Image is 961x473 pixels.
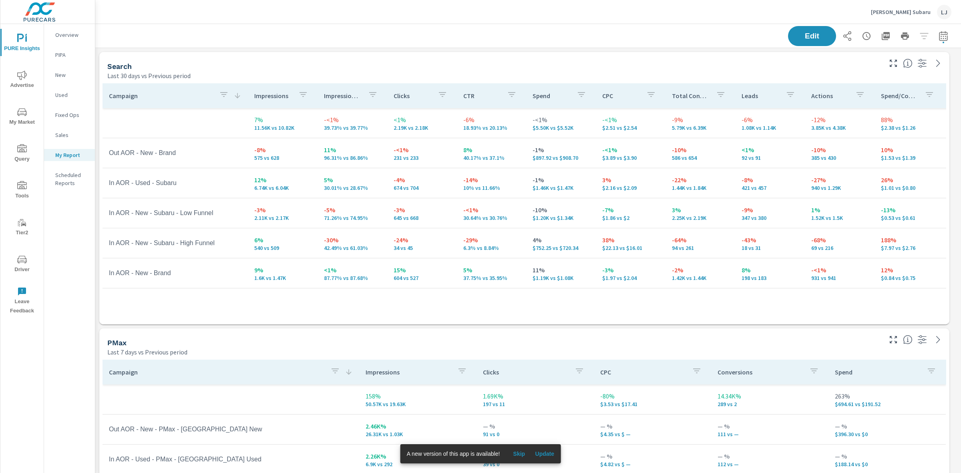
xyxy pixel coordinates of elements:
p: 91 vs 0 [483,431,587,437]
p: $5,500.64 vs $5,519.86 [533,125,589,131]
td: In AOR - New - Subaru - High Funnel [103,233,248,253]
p: -9% [672,115,729,125]
p: -9% [742,205,798,215]
p: 112 vs — [718,461,822,467]
td: Out AOR - New - Brand [103,143,248,163]
p: 26,308 vs 1,027 [366,431,470,437]
p: 96.31% vs 86.86% [324,155,381,161]
p: 9% [254,265,311,275]
p: 71.26% vs 74.95% [324,215,381,221]
p: -<1% [463,205,520,215]
p: 1.52K vs 1.5K [811,215,868,221]
p: Used [55,91,88,99]
a: See more details in report [932,333,945,346]
p: 69 vs 216 [811,245,868,251]
span: PURE Insights [3,34,41,53]
p: -<1% [324,115,381,125]
p: 18 vs 31 [742,245,798,251]
p: -4% [394,175,450,185]
p: — % [835,421,939,431]
p: $188.14 vs $0 [835,461,939,467]
p: 39 vs 0 [483,461,587,467]
p: Actions [811,92,849,100]
span: Update [535,450,554,457]
p: 8% [742,265,798,275]
div: LJ [937,5,951,19]
p: 231 vs 233 [394,155,450,161]
p: 40.17% vs 37.1% [463,155,520,161]
p: 674 vs 704 [394,185,450,191]
p: Spend [835,368,920,376]
p: Spend/Conversion [881,92,919,100]
p: 38% [602,235,659,245]
p: 18.93% vs 20.13% [463,125,520,131]
div: PIPA [44,49,95,61]
p: 6,738 vs 6,040 [254,185,311,191]
span: My Market [3,107,41,127]
p: — % [718,421,822,431]
p: Impressions [254,92,292,100]
td: In AOR - Used - Subaru [103,173,248,193]
p: 37.75% vs 35.95% [463,275,520,281]
p: My Report [55,151,88,159]
p: 11.56K vs 10.82K [254,125,311,131]
p: -14% [463,175,520,185]
p: <1% [394,115,450,125]
p: 1% [811,205,868,215]
span: Advertise [3,70,41,90]
p: -8% [742,175,798,185]
div: Fixed Ops [44,109,95,121]
p: -68% [811,235,868,245]
p: Campaign [109,368,324,376]
p: — % [483,421,587,431]
p: 575 vs 628 [254,155,311,161]
p: 586 vs 654 [672,155,729,161]
p: 5,789 vs 6,388 [672,125,729,131]
button: Update [532,447,557,460]
p: New [55,71,88,79]
p: -7% [602,205,659,215]
p: <1% [324,265,381,275]
span: Query [3,144,41,164]
p: 88% [881,115,938,125]
td: In AOR - New - Subaru - Low Funnel [103,203,248,223]
p: 4% [533,235,589,245]
p: 188% [881,235,938,245]
p: 604 vs 527 [394,275,450,281]
p: Last 7 days vs Previous period [107,347,187,357]
p: 931 vs 941 [811,275,868,281]
p: $4.82 vs $ — [600,461,705,467]
p: Clicks [394,92,431,100]
p: 11% [324,145,381,155]
p: -6% [742,115,798,125]
p: CTR [463,92,501,100]
p: 1,075 vs 1,142 [742,125,798,131]
span: Leave Feedback [3,287,41,316]
p: Sales [55,131,88,139]
p: $1.01 vs $0.80 [881,185,938,191]
td: Out AOR - New - PMax - [GEOGRAPHIC_DATA] New [103,419,359,439]
p: Clicks [483,368,568,376]
button: Skip [506,447,532,460]
p: -80% [600,391,705,401]
p: 2.25K vs 2.19K [672,215,729,221]
p: 34 vs 45 [394,245,450,251]
p: 111 vs — [718,431,822,437]
p: $7.97 vs $2.76 [881,245,938,251]
p: Impression Share [324,92,362,100]
p: -43% [742,235,798,245]
span: A new version of this app is available! [407,451,500,457]
p: $2.16 vs $2.09 [602,185,659,191]
p: -30% [324,235,381,245]
p: 50.57K vs 19.63K [366,401,470,407]
p: $752.25 vs $720.34 [533,245,589,251]
p: 39.73% vs 39.77% [324,125,381,131]
p: -6% [463,115,520,125]
p: 5% [324,175,381,185]
div: Sales [44,129,95,141]
p: 26% [881,175,938,185]
p: -10% [811,145,868,155]
p: 94 vs 261 [672,245,729,251]
p: — % [718,451,822,461]
p: 385 vs 430 [811,155,868,161]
